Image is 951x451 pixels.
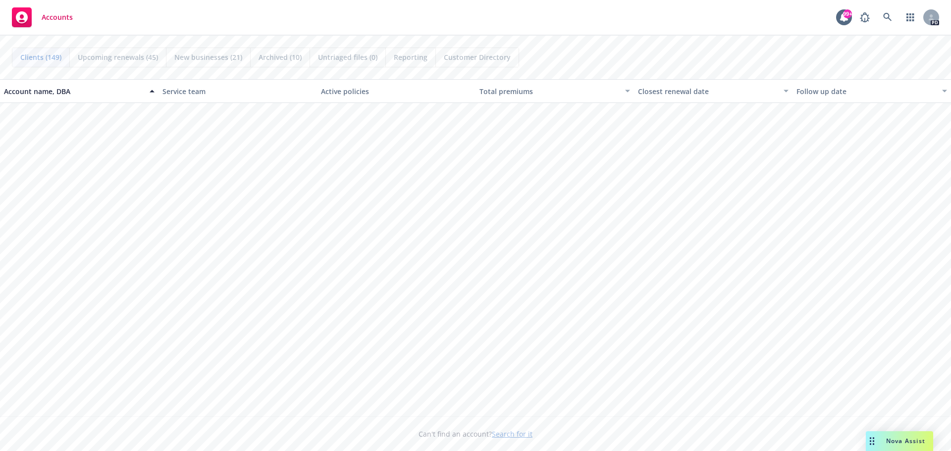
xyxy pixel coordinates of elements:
[8,3,77,31] a: Accounts
[42,13,73,21] span: Accounts
[4,86,144,97] div: Account name, DBA
[886,437,925,445] span: Nova Assist
[20,52,61,62] span: Clients (149)
[796,86,936,97] div: Follow up date
[419,429,532,439] span: Can't find an account?
[878,7,898,27] a: Search
[259,52,302,62] span: Archived (10)
[866,431,933,451] button: Nova Assist
[900,7,920,27] a: Switch app
[321,86,472,97] div: Active policies
[174,52,242,62] span: New businesses (21)
[444,52,511,62] span: Customer Directory
[792,79,951,103] button: Follow up date
[866,431,878,451] div: Drag to move
[475,79,634,103] button: Total premiums
[394,52,427,62] span: Reporting
[479,86,619,97] div: Total premiums
[492,429,532,439] a: Search for it
[634,79,792,103] button: Closest renewal date
[638,86,778,97] div: Closest renewal date
[317,79,475,103] button: Active policies
[78,52,158,62] span: Upcoming renewals (45)
[843,9,852,18] div: 99+
[158,79,317,103] button: Service team
[318,52,377,62] span: Untriaged files (0)
[162,86,313,97] div: Service team
[855,7,875,27] a: Report a Bug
